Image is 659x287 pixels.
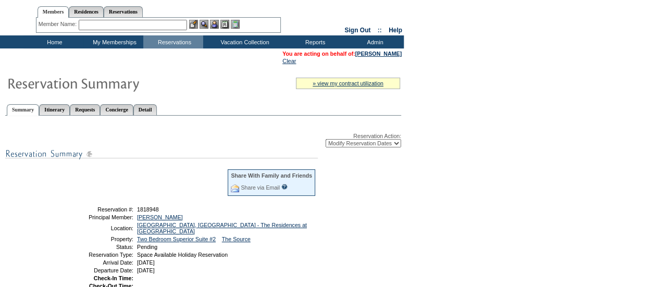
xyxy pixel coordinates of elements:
[241,184,280,191] a: Share via Email
[137,244,157,250] span: Pending
[344,35,404,48] td: Admin
[39,104,70,115] a: Itinerary
[137,206,159,213] span: 1818948
[203,35,284,48] td: Vacation Collection
[143,35,203,48] td: Reservations
[59,236,133,242] td: Property:
[231,172,312,179] div: Share With Family and Friends
[189,20,198,29] img: b_edit.gif
[313,80,383,86] a: » view my contract utilization
[231,20,240,29] img: b_calculator.gif
[69,6,104,17] a: Residences
[200,20,208,29] img: View
[210,20,219,29] img: Impersonate
[59,252,133,258] td: Reservation Type:
[5,133,401,147] div: Reservation Action:
[38,6,69,18] a: Members
[355,51,402,57] a: [PERSON_NAME]
[59,214,133,220] td: Principal Member:
[137,267,155,273] span: [DATE]
[5,147,318,160] img: subTtlResSummary.gif
[59,244,133,250] td: Status:
[59,222,133,234] td: Location:
[7,104,39,116] a: Summary
[137,252,228,258] span: Space Available Holiday Reservation
[137,222,307,234] a: [GEOGRAPHIC_DATA], [GEOGRAPHIC_DATA] - The Residences at [GEOGRAPHIC_DATA]
[70,104,100,115] a: Requests
[100,104,133,115] a: Concierge
[59,206,133,213] td: Reservation #:
[104,6,143,17] a: Reservations
[137,214,183,220] a: [PERSON_NAME]
[39,20,79,29] div: Member Name:
[83,35,143,48] td: My Memberships
[23,35,83,48] td: Home
[94,275,133,281] strong: Check-In Time:
[378,27,382,34] span: ::
[137,236,216,242] a: Two Bedroom Superior Suite #2
[282,51,402,57] span: You are acting on behalf of:
[281,184,288,190] input: What is this?
[220,20,229,29] img: Reservations
[282,58,296,64] a: Clear
[59,267,133,273] td: Departure Date:
[7,72,215,93] img: Reservaton Summary
[137,259,155,266] span: [DATE]
[389,27,402,34] a: Help
[133,104,157,115] a: Detail
[344,27,370,34] a: Sign Out
[59,259,133,266] td: Arrival Date:
[222,236,251,242] a: The Source
[284,35,344,48] td: Reports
